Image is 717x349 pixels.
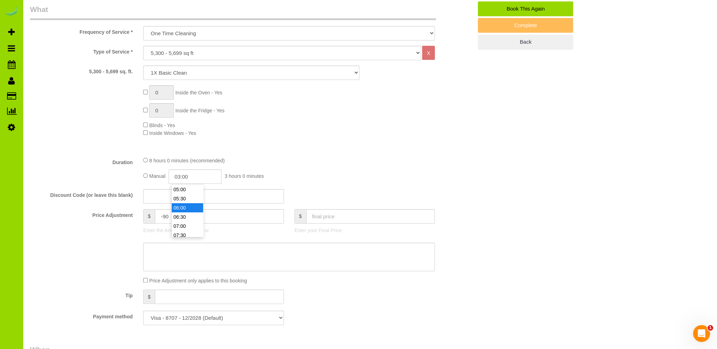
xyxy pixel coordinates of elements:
[172,185,203,194] li: 05:00
[143,227,284,234] p: Enter the Amount to Adjust, or
[25,289,138,299] label: Tip
[225,173,264,179] span: 3 hours 0 minutes
[25,46,138,55] label: Type of Service *
[478,35,573,49] a: Back
[478,1,573,16] a: Book This Again
[143,209,155,224] span: $
[30,4,436,20] legend: What
[143,289,155,304] span: $
[693,325,710,342] iframe: Intercom live chat
[172,231,203,240] li: 07:30
[172,222,203,231] li: 07:00
[172,212,203,222] li: 06:30
[306,209,435,224] input: final price
[172,203,203,212] li: 06:00
[149,123,175,128] span: Blinds - Yes
[25,189,138,199] label: Discount Code (or leave this blank)
[172,194,203,203] li: 05:30
[149,130,196,136] span: Inside Windows - Yes
[25,156,138,166] label: Duration
[149,278,247,283] span: Price Adjustment only applies to this booking
[149,173,165,179] span: Manual
[294,209,306,224] span: $
[25,209,138,219] label: Price Adjustment
[707,325,713,331] span: 1
[149,158,225,163] span: 8 hours 0 minutes (recommended)
[294,227,435,234] p: Enter your Final Price
[175,108,224,113] span: Inside the Fridge - Yes
[25,26,138,36] label: Frequency of Service *
[4,7,18,17] img: Automaid Logo
[25,311,138,320] label: Payment method
[25,66,138,75] label: 5,300 - 5,699 sq. ft.
[175,90,222,95] span: Inside the Oven - Yes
